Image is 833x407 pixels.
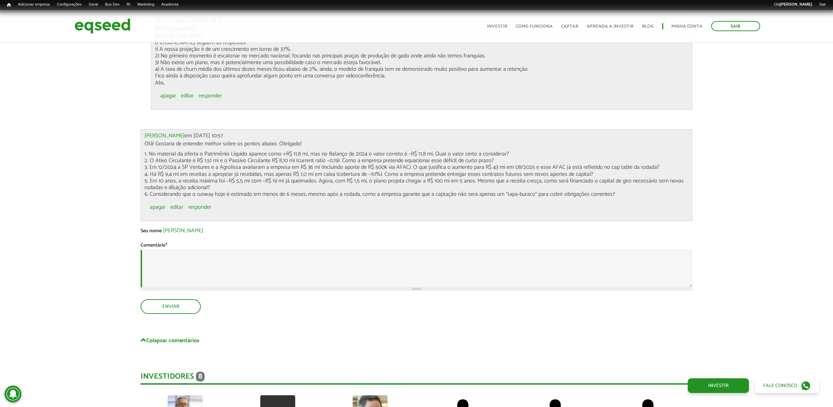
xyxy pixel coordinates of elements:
a: Sair [816,2,830,7]
a: apagar [150,205,165,210]
button: Enviar [141,299,201,314]
a: Geral [85,2,101,7]
a: Academia [158,2,182,7]
span: 8 [196,372,205,381]
a: Investir [688,378,749,393]
a: [PERSON_NAME] [144,133,185,139]
label: Seu nome [141,229,162,234]
a: responder [188,205,211,210]
a: responder [199,93,222,99]
a: RI [123,2,134,7]
div: Investidores [141,372,692,385]
a: Sair [711,21,760,31]
label: Comentário [141,243,167,248]
a: editar [170,205,183,210]
a: Investir [487,24,508,29]
p: Olá! Gostaria de entender melhor sobre os pontos abaixo. Obrigado! [144,140,689,147]
a: Colapsar comentários [141,337,692,344]
a: apagar [160,93,176,99]
a: Início [3,2,14,8]
a: Fale conosco [755,378,819,393]
strong: [PERSON_NAME] [780,2,812,6]
a: Marketing [134,2,158,7]
p: 1. No material da oferta o Patrimônio Líquido aparece como +R$ 11,8 mi, mas no Balanço de 2024 o ... [144,151,689,198]
a: Bus Dev [101,2,123,7]
a: Adicionar empresa [14,2,54,7]
a: Captar [562,24,579,29]
span: Início [7,2,11,7]
span: em [DATE] 10:57 [144,131,223,140]
a: Blog [642,24,654,29]
span: Este campo é obrigatório. [165,241,167,249]
a: editar [181,93,194,99]
a: Olá[PERSON_NAME] [770,2,816,7]
a: Minha conta [672,24,703,29]
p: [PERSON_NAME], Bom dia. Tudo bem? [PERSON_NAME] seguem as respostas: 1) A nossa projeção é de um ... [155,26,689,86]
a: [PERSON_NAME] [163,228,203,234]
img: EqSeed [75,17,130,35]
a: Aprenda a investir [587,24,634,29]
a: Configurações [54,2,85,7]
a: Como funciona [516,24,553,29]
